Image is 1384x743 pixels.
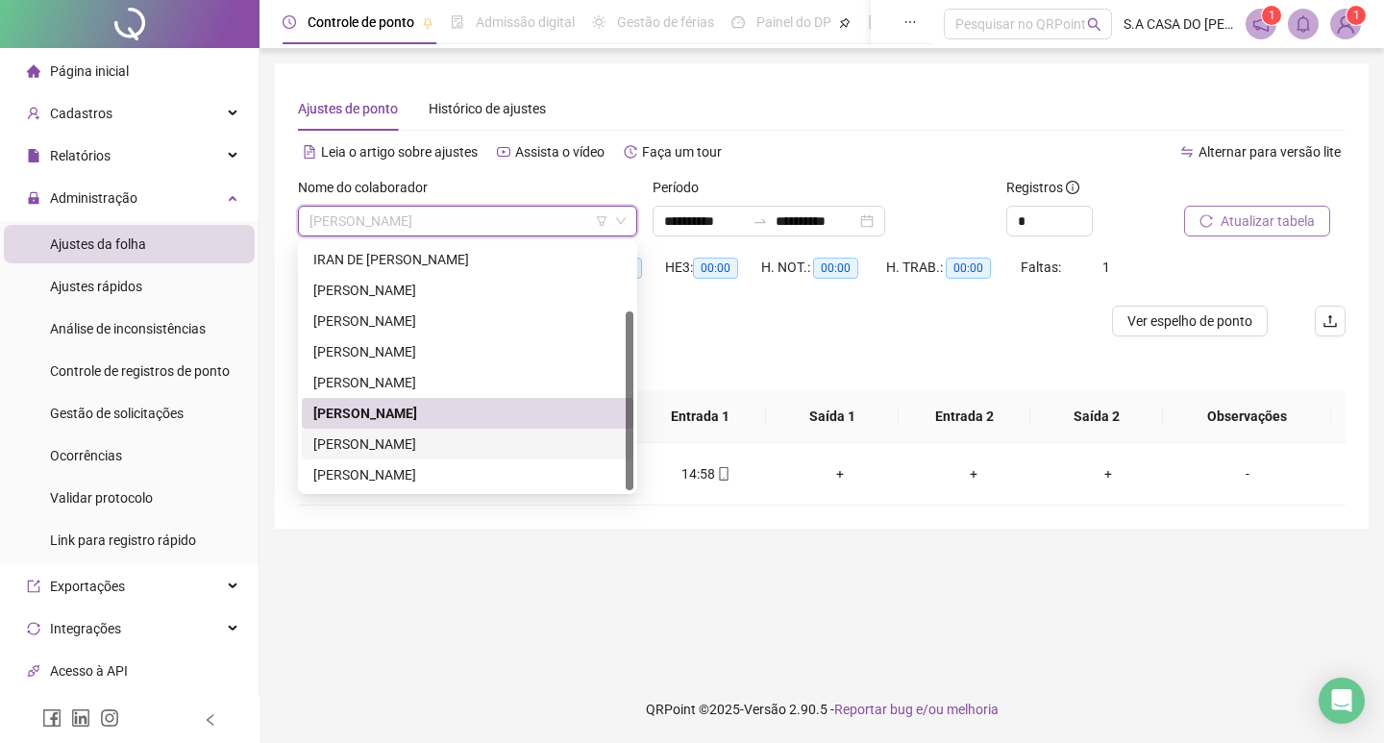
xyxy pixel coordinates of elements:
span: Análise de inconsistências [50,321,206,336]
span: Cadastros [50,106,112,121]
span: Faltas: [1021,260,1064,275]
span: youtube [497,145,510,159]
span: to [753,213,768,229]
span: Registros [1006,177,1079,198]
th: Saída 1 [766,390,899,443]
span: user-add [27,107,40,120]
span: bell [1295,15,1312,33]
th: Saída 2 [1030,390,1163,443]
button: Ver espelho de ponto [1112,306,1268,336]
span: lock [27,191,40,205]
span: upload [1322,313,1338,329]
span: Painel do DP [756,14,831,30]
sup: 1 [1262,6,1281,25]
span: left [204,713,217,727]
span: file-done [451,15,464,29]
div: MANUEL AGUSTIN VIERA VEITIA [302,336,633,367]
span: Observações [1178,406,1316,427]
div: IRAN DE ALMEIDA LEMES JUNIOR [302,244,633,275]
span: S.A CASA DO [PERSON_NAME] [1124,13,1234,35]
span: pushpin [422,17,433,29]
span: Admissão digital [476,14,575,30]
span: info-circle [1066,181,1079,194]
span: Controle de registros de ponto [50,363,230,379]
span: Link para registro rápido [50,532,196,548]
span: Histórico de ajustes [429,101,546,116]
th: Entrada 2 [899,390,1031,443]
div: IRAN DE [PERSON_NAME] [313,249,622,270]
div: [PERSON_NAME] [313,403,622,424]
span: Integrações [50,621,121,636]
span: MARICEIA ROSA DE OLIVEIRA [309,207,626,235]
span: pushpin [839,17,851,29]
th: Entrada 1 [634,390,767,443]
span: reload [1199,214,1213,228]
span: down [615,215,627,227]
sup: Atualize o seu contato no menu Meus Dados [1347,6,1366,25]
div: [PERSON_NAME] [313,310,622,332]
span: Ver espelho de ponto [1127,310,1252,332]
span: Reportar bug e/ou melhoria [834,702,999,717]
span: Versão [744,702,786,717]
div: MARIA SUZANA BRANDINO [302,367,633,398]
span: Alternar para versão lite [1199,144,1341,160]
span: notification [1252,15,1270,33]
span: Leia o artigo sobre ajustes [321,144,478,160]
span: Controle de ponto [308,14,414,30]
div: [PERSON_NAME] [313,372,622,393]
div: 14:58 [655,463,758,484]
span: search [1087,17,1101,32]
span: 00:00 [946,258,991,279]
span: swap [1180,145,1194,159]
div: - [1191,463,1304,484]
span: swap-right [753,213,768,229]
span: Faça um tour [642,144,722,160]
span: file [27,149,40,162]
span: sun [592,15,605,29]
span: Validar protocolo [50,490,153,506]
span: 00:00 [813,258,858,279]
span: Ocorrências [50,448,122,463]
div: [PERSON_NAME] [313,464,622,485]
span: dashboard [731,15,745,29]
span: Atualizar tabela [1221,211,1315,232]
span: facebook [42,708,62,728]
span: 00:00 [693,258,738,279]
div: [PERSON_NAME] [313,280,622,301]
span: clock-circle [283,15,296,29]
span: home [27,64,40,78]
div: H. TRAB.: [886,257,1021,279]
div: [PERSON_NAME] [313,341,622,362]
span: Administração [50,190,137,206]
div: + [923,463,1026,484]
span: Gestão de solicitações [50,406,184,421]
span: Ajustes da folha [50,236,146,252]
span: Página inicial [50,63,129,79]
span: 1 [1102,260,1110,275]
span: mobile [715,467,730,481]
div: MARICEIA ROSA DE OLIVEIRA [302,398,633,429]
div: JOSE DOMAIRON BORBA DE ANDRADE [302,306,633,336]
span: book [868,15,881,29]
span: Relatórios [50,148,111,163]
div: Open Intercom Messenger [1319,678,1365,724]
span: Ajustes rápidos [50,279,142,294]
span: sync [27,622,40,635]
span: linkedin [71,708,90,728]
button: Atualizar tabela [1184,206,1330,236]
span: Assista o vídeo [515,144,605,160]
div: + [788,463,892,484]
span: Exportações [50,579,125,594]
span: Acesso à API [50,663,128,679]
span: export [27,580,40,593]
span: instagram [100,708,119,728]
span: 1 [1353,9,1360,22]
div: HE 3: [665,257,761,279]
span: filter [596,215,607,227]
div: [PERSON_NAME] [313,433,622,455]
div: H. NOT.: [761,257,886,279]
span: history [624,145,637,159]
label: Nome do colaborador [298,177,440,198]
label: Período [653,177,711,198]
span: file-text [303,145,316,159]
